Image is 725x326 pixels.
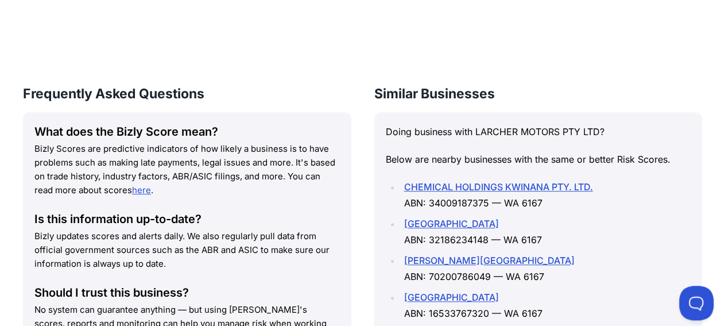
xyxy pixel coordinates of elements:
[34,211,340,227] div: Is this information up-to-date?
[34,229,340,271] p: Bizly updates scores and alerts daily. We also regularly pull data from official government sourc...
[404,218,499,229] a: [GEOGRAPHIC_DATA]
[679,286,714,320] iframe: Toggle Customer Support
[404,292,499,303] a: [GEOGRAPHIC_DATA]
[386,124,691,140] p: Doing business with LARCHER MOTORS PTY LTD?
[401,216,691,248] li: ABN: 32186234148 — WA 6167
[34,124,340,140] div: What does the Bizly Score mean?
[23,85,351,103] h3: Frequently Asked Questions
[404,181,593,193] a: CHEMICAL HOLDINGS KWINANA PTY. LTD.
[386,151,691,167] p: Below are nearby businesses with the same or better Risk Scores.
[374,85,703,103] h3: Similar Businesses
[132,185,151,195] a: here
[404,255,575,266] a: [PERSON_NAME][GEOGRAPHIC_DATA]
[34,142,340,197] p: Bizly Scores are predictive indicators of how likely a business is to have problems such as makin...
[401,179,691,211] li: ABN: 34009187375 — WA 6167
[34,285,340,301] div: Should I trust this business?
[401,252,691,285] li: ABN: 70200786049 — WA 6167
[401,289,691,321] li: ABN: 16533767320 — WA 6167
